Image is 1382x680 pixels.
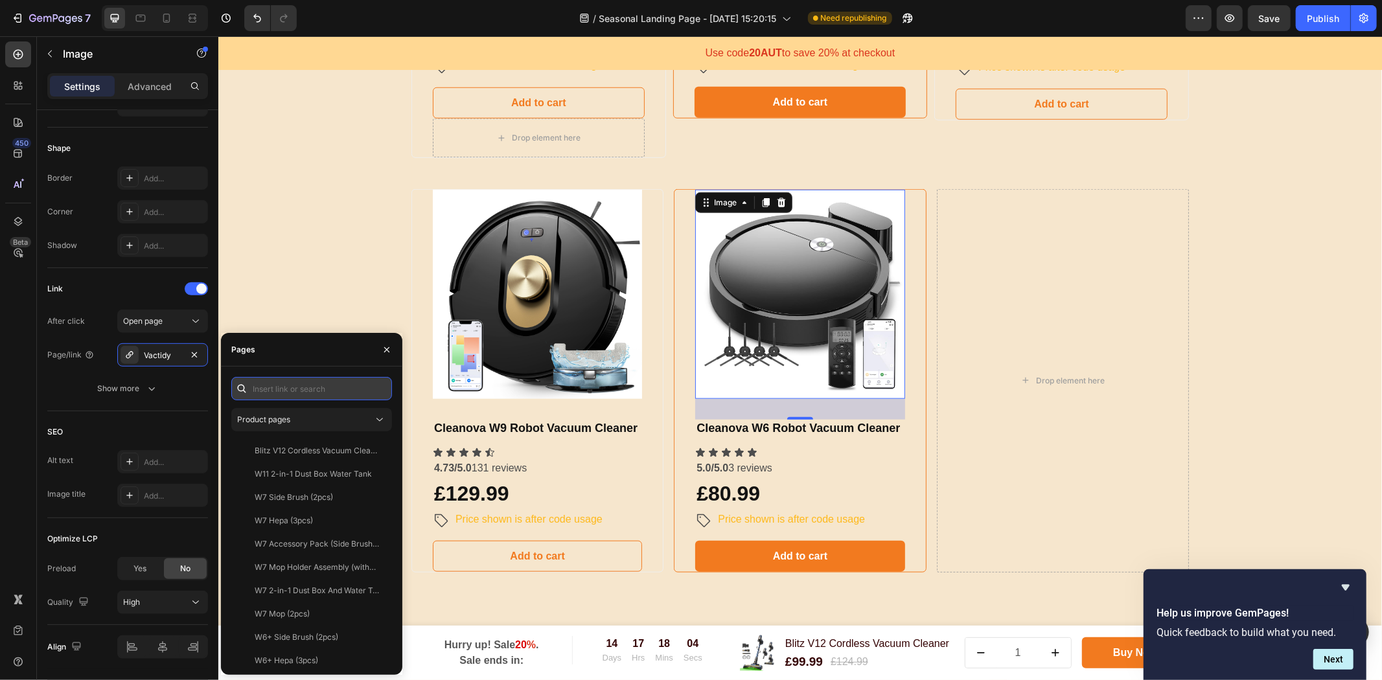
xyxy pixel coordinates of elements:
div: Border [47,172,73,184]
h2: £80.99 [477,443,686,473]
div: Undo/Redo [244,5,297,31]
div: W7 Side Brush (2pcs) [255,492,333,503]
div: Beta [10,237,31,247]
input: Insert link or search [231,377,392,400]
button: Product pages [231,408,392,431]
div: Add... [144,207,205,218]
div: Quality [47,594,91,611]
button: Save [1248,5,1291,31]
input: quantity [778,602,822,631]
div: Pages [231,344,255,356]
div: Shadow [47,240,77,251]
div: 04 [465,600,484,615]
div: 17 [413,600,426,615]
p: Price shown is after code usage [500,474,647,493]
p: Image [63,46,173,62]
div: Drop element here [818,339,886,350]
button: decrement [747,602,778,631]
p: Hrs [413,615,426,628]
div: Optimize LCP [47,533,98,545]
div: W6+ Hepa (3pcs) [255,655,318,666]
span: / [593,12,597,25]
div: Alt text [47,455,73,466]
button: Show more [47,377,208,400]
div: W7 Mop Holder Assembly (without mop) [255,561,379,573]
div: Add to cart [292,512,346,528]
iframe: Design area [218,36,1382,680]
p: 131 reviews [216,423,422,442]
div: £99.99 [566,617,606,635]
button: Hide survey [1338,580,1353,595]
p: 3 reviews [478,423,685,442]
div: Add... [144,457,205,468]
p: 7 [85,10,91,26]
button: 7 [5,5,97,31]
div: SEO [47,426,63,438]
p: Mins [437,615,454,628]
span: Seasonal Landing Page - [DATE] 15:20:15 [599,12,777,25]
div: Publish [1307,12,1339,25]
div: Image title [47,488,86,500]
button: High [117,591,208,614]
strong: 5.0/5.0 [478,426,510,437]
h2: Help us improve GemPages! [1157,606,1353,621]
p: Quick feedback to build what you need. [1157,626,1353,639]
div: Add to cart [816,60,870,76]
div: Help us improve GemPages! [1157,580,1353,670]
div: Drop element here [294,96,362,107]
span: % [308,603,317,614]
div: W7 Mop (2pcs) [255,608,310,620]
span: Need republishing [821,12,887,24]
strong: Cleanova W9 Robot Vacuum Cleaner [216,385,419,398]
div: Vactidy [144,350,181,361]
div: Image [493,161,521,172]
div: W7 2-in-1 Dust Box And Water Tank [255,585,379,596]
div: Add to cart [293,59,347,74]
div: After click [47,315,85,327]
div: Page/link [47,349,95,361]
div: Shape [47,142,71,154]
img: gempages_585805741273645915-aaa8e283-446a-4860-a449-b30051d8fe20.jpg [477,153,686,363]
h1: Blitz V12 Cordless Vacuum Cleaner [566,598,732,617]
p: Settings [64,80,100,93]
div: Add... [144,490,205,502]
button: Open page [117,310,208,333]
strong: Cleanova W6 Robot Vacuum Cleaner [478,385,682,398]
strong: 20AUT [531,11,564,22]
button: Next question [1313,649,1353,670]
span: Yes [133,563,146,574]
div: Add to cart [555,58,609,74]
span: 20 [297,603,308,614]
span: Open page [123,316,163,326]
button: Add to cart [476,51,688,82]
div: 14 [384,600,404,615]
button: Buy Now [864,601,971,632]
button: Add to cart [214,504,424,536]
img: gempages_585805741273645915-2abba0c4-3542-44dd-a55f-681ff0200f8f.jpg [214,153,424,363]
div: W11 2-in-1 Dust Box Water Tank [255,468,372,480]
h2: £129.99 [214,443,424,473]
div: Link [47,283,63,295]
div: Add to cart [555,512,609,528]
span: No [180,563,190,574]
div: Buy Now [895,609,939,624]
button: Add to cart [214,51,426,82]
div: Corner [47,206,73,218]
div: W7 Hepa (3pcs) [255,515,313,527]
div: £124.99 [611,618,651,634]
p: Use code to save 20% at checkout [194,9,969,25]
div: Add... [144,240,205,252]
div: Align [47,639,84,656]
p: Secs [465,615,484,628]
span: High [123,597,140,607]
div: Blitz V12 Cordless Vacuum Cleaner [255,445,379,457]
p: Advanced [128,80,172,93]
span: Product pages [237,414,290,424]
div: W6+ Side Brush (2pcs) [255,631,338,643]
strong: 4.73/5.0 [216,426,253,437]
div: 450 [12,138,31,148]
div: W7 Accessory Pack (Side Brush with Bristles *6 + HEPA Filter *6 + Mop Cloth *3) [255,538,379,550]
span: Save [1259,13,1280,24]
div: Preload [47,563,76,574]
button: Add to cart [477,504,686,536]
